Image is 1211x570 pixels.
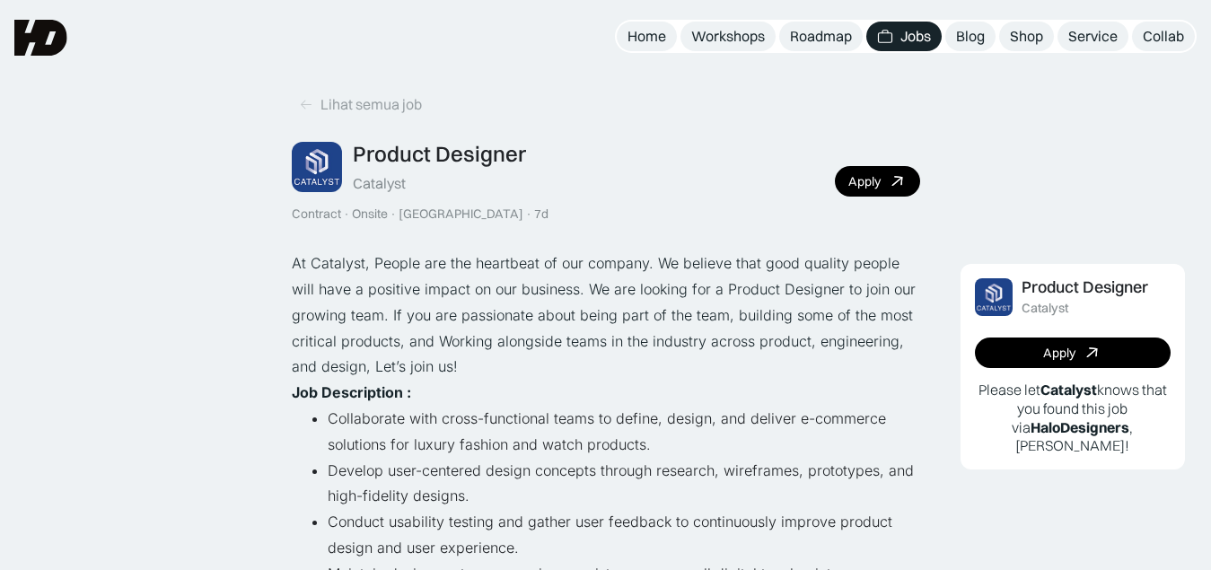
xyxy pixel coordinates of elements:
[779,22,863,51] a: Roadmap
[292,142,342,192] img: Job Image
[1132,22,1195,51] a: Collab
[956,27,985,46] div: Blog
[975,338,1171,368] a: Apply
[328,509,920,561] li: Conduct usability testing and gather user feedback to continuously improve product design and use...
[900,27,931,46] div: Jobs
[866,22,942,51] a: Jobs
[353,141,526,167] div: Product Designer
[1040,381,1097,399] b: Catalyst
[1022,301,1068,316] div: Catalyst
[627,27,666,46] div: Home
[848,174,881,189] div: Apply
[1031,418,1129,436] b: HaloDesigners
[292,206,341,222] div: Contract
[343,206,350,222] div: ·
[617,22,677,51] a: Home
[525,206,532,222] div: ·
[1068,27,1118,46] div: Service
[292,250,920,380] p: At Catalyst, People are the heartbeat of our company. We believe that good quality people will ha...
[292,383,411,401] strong: Job Description :
[352,206,388,222] div: Onsite
[534,206,548,222] div: 7d
[292,90,429,119] a: Lihat semua job
[399,206,523,222] div: [GEOGRAPHIC_DATA]
[835,166,920,197] a: Apply
[975,381,1171,455] p: Please let knows that you found this job via , [PERSON_NAME]!
[999,22,1054,51] a: Shop
[1057,22,1128,51] a: Service
[975,278,1013,316] img: Job Image
[1043,346,1075,361] div: Apply
[390,206,397,222] div: ·
[328,458,920,510] li: Develop user-centered design concepts through research, wireframes, prototypes, and high-fidelity...
[328,406,920,458] li: Collaborate with cross-functional teams to define, design, and deliver e-commerce solutions for l...
[680,22,776,51] a: Workshops
[691,27,765,46] div: Workshops
[353,174,406,193] div: Catalyst
[1143,27,1184,46] div: Collab
[320,95,422,114] div: Lihat semua job
[1022,278,1148,297] div: Product Designer
[1010,27,1043,46] div: Shop
[790,27,852,46] div: Roadmap
[945,22,996,51] a: Blog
